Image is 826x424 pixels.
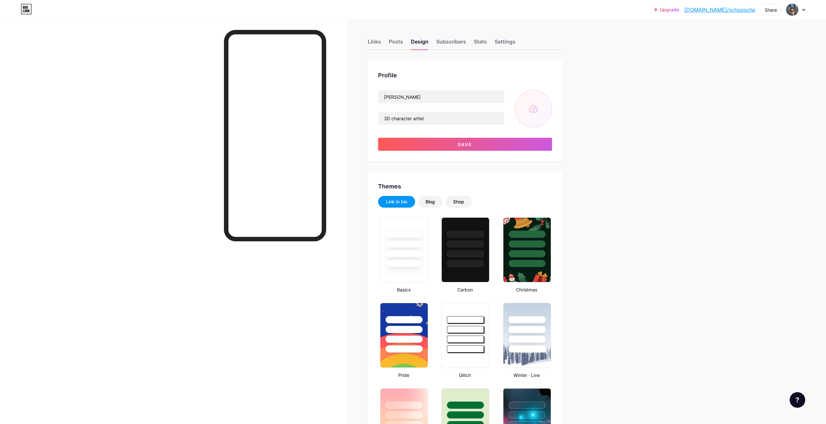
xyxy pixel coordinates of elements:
[378,372,429,379] div: Pride
[378,286,429,293] div: Basics
[474,38,487,49] div: Stats
[786,4,798,16] img: Dima Burger
[378,182,552,191] div: Themes
[378,112,504,125] input: Bio
[453,199,464,205] div: Shop
[654,7,679,12] a: Upgrade
[389,38,403,49] div: Posts
[684,6,755,14] a: [DOMAIN_NAME]/schopsche
[458,142,472,147] span: Save
[501,372,552,379] div: Winter · Live
[378,138,552,151] button: Save
[411,38,428,49] div: Design
[436,38,466,49] div: Subscribers
[368,38,381,49] div: Links
[439,286,490,293] div: Carbon
[386,199,407,205] div: Link in bio
[495,38,515,49] div: Settings
[378,90,504,103] input: Name
[439,372,490,379] div: Glitch
[425,199,435,205] div: Blog
[501,286,552,293] div: Christmas
[378,71,552,80] div: Profile
[765,6,777,13] div: Share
